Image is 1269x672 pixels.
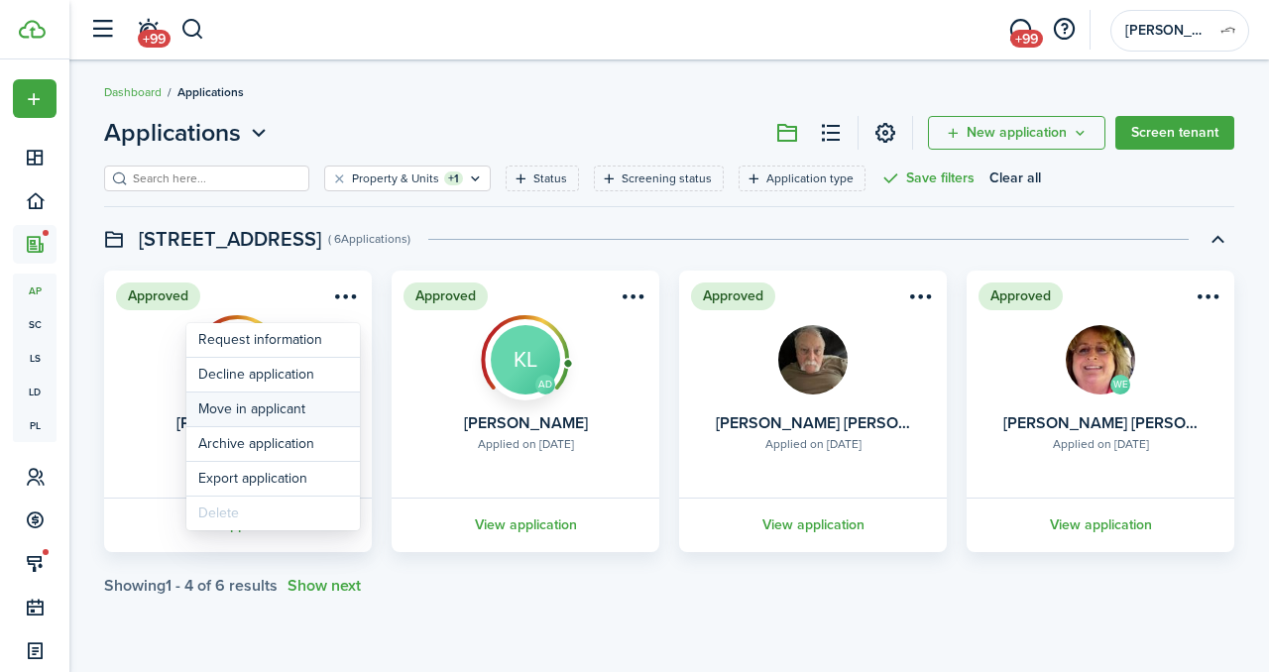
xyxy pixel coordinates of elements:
button: Move in applicant [186,392,360,426]
span: +99 [138,30,171,48]
a: Screen tenant [1115,116,1234,150]
img: Panuco Properties LLC [1212,15,1244,47]
button: Decline application [186,358,360,392]
button: Open menu [1191,286,1222,313]
pagination-page-total: 1 - 4 of 6 [166,574,225,597]
button: Open menu [903,286,935,313]
button: Export application [186,462,360,497]
filter-tag: Open filter [506,166,579,191]
button: Open menu [104,115,272,151]
card-title: [PERSON_NAME] [PERSON_NAME] [1003,414,1199,432]
button: Save filters [880,166,975,191]
button: Show next [288,577,361,595]
button: Request information [186,323,360,357]
swimlane-subtitle: ( 6 Applications ) [328,230,410,248]
filter-tag-counter: +1 [444,171,463,185]
filter-tag: Open filter [594,166,724,191]
a: pl [13,408,57,442]
div: Applied on [DATE] [765,435,862,453]
button: Open menu [616,286,647,313]
swimlane-title: [STREET_ADDRESS] [139,224,321,254]
button: Open sidebar [83,11,121,49]
a: View application [964,498,1237,552]
a: ls [13,341,57,375]
button: Open resource center [1047,13,1081,47]
card-title: [PERSON_NAME] [PERSON_NAME] senior [716,414,911,432]
button: Archive application [186,427,360,461]
button: Open menu [928,116,1105,150]
span: New application [967,126,1067,140]
div: Showing results [104,577,278,595]
img: TenantCloud [19,20,46,39]
status: Approved [691,282,775,310]
a: Messaging [1001,5,1039,56]
span: Applications [104,115,241,151]
input: Search here... [128,169,302,188]
avatar-text: WE [1110,375,1130,394]
span: Applications [177,83,244,101]
filter-tag-label: Screening status [622,169,712,187]
a: Notifications [129,5,167,56]
a: sc [13,307,57,341]
div: Applied on [DATE] [1053,435,1149,453]
button: Toggle accordion [1201,222,1234,256]
button: Applications [104,115,272,151]
button: Open menu [328,286,360,313]
a: ld [13,375,57,408]
span: +99 [1010,30,1043,48]
a: View application [389,498,662,552]
button: Clear all [989,166,1041,191]
img: William Lynn Ellis senior [778,325,848,394]
status: Approved [404,282,488,310]
filter-tag-label: Property & Units [352,169,439,187]
filter-tag-label: Status [533,169,567,187]
status: Approved [979,282,1063,310]
button: Clear filter [331,170,348,186]
img: Screening [481,315,570,390]
filter-tag: Open filter [739,166,865,191]
a: ap [13,274,57,307]
button: Search [180,13,205,47]
status: Approved [116,282,200,310]
filter-tag: Open filter [324,166,491,191]
application-list-swimlane-item: Toggle accordion [104,271,1234,595]
card-title: [PERSON_NAME] [464,414,588,432]
a: View application [676,498,950,552]
img: Mary Hansen Ellis [1066,325,1135,394]
filter-tag-label: Application type [766,169,854,187]
a: Dashboard [104,83,162,101]
button: Open menu [13,79,57,118]
div: Applied on [DATE] [478,435,574,453]
span: Panuco Properties LLC [1125,24,1205,38]
button: New application [928,116,1105,150]
card-title: [PERSON_NAME] [176,414,300,432]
